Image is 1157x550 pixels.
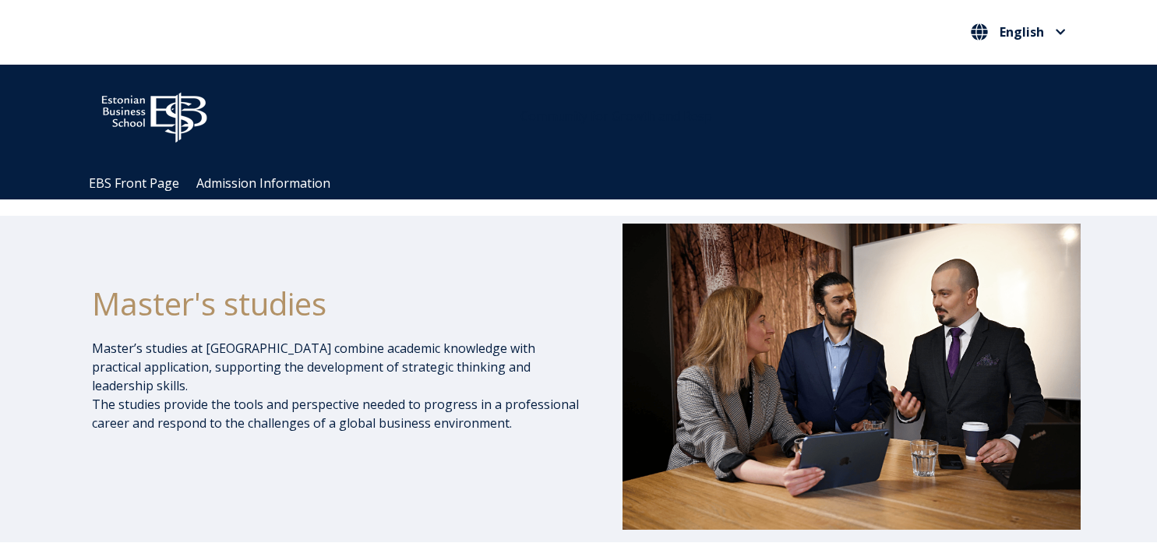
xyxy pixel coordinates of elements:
[92,284,581,323] h1: Master's studies
[92,339,581,432] p: Master’s studies at [GEOGRAPHIC_DATA] combine academic knowledge with practical application, supp...
[623,224,1081,529] img: DSC_1073
[80,167,1093,199] div: Navigation Menu
[967,19,1070,44] button: English
[88,80,220,147] img: ebs_logo2016_white
[967,19,1070,45] nav: Select your language
[89,175,179,192] a: EBS Front Page
[520,108,712,125] span: Community for Growth and Resp
[196,175,330,192] a: Admission Information
[1000,26,1044,38] span: English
